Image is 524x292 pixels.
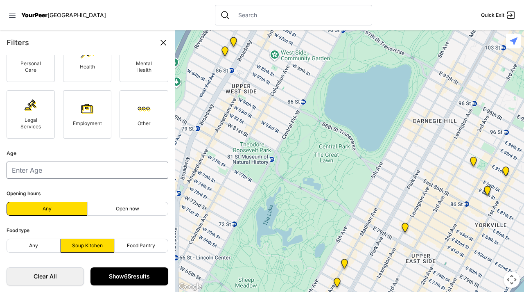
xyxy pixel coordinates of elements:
[116,205,139,212] span: Open now
[7,162,168,179] input: Enter Age
[127,242,155,249] span: Food Pantry
[120,34,168,82] a: Mental Health
[233,11,367,19] input: Search
[21,13,106,18] a: YourPeer[GEOGRAPHIC_DATA]
[15,272,75,281] span: Clear All
[7,150,16,156] span: Age
[481,10,516,20] a: Quick Exit
[63,34,111,82] a: Health
[73,120,102,126] span: Employment
[136,60,152,73] span: Mental Health
[120,90,168,139] a: Other
[20,117,41,130] span: Legal Services
[481,12,504,18] span: Quick Exit
[504,271,520,288] button: Map camera controls
[138,120,151,126] span: Other
[7,227,29,233] span: Food type
[43,205,52,212] span: Any
[29,242,38,249] span: Any
[80,64,95,70] span: Health
[7,190,41,196] span: Opening hours
[332,278,342,291] div: Manhattan
[7,267,84,285] a: Clear All
[20,60,41,73] span: Personal Care
[21,11,47,18] span: YourPeer
[7,38,29,47] span: Filters
[177,281,204,292] a: Open this area in Google Maps (opens a new window)
[47,11,106,18] span: [GEOGRAPHIC_DATA]
[220,46,230,59] div: Senior Programming
[501,167,511,180] div: Avenue Church
[177,281,204,292] img: Google
[7,90,55,139] a: Legal Services
[7,34,55,82] a: Personal Care
[72,242,103,249] span: Soup Kitchen
[90,267,168,285] a: Show65results
[63,90,111,139] a: Employment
